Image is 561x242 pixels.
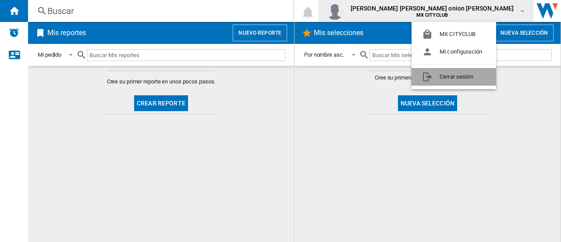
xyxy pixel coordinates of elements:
[412,43,496,61] button: Mi configuración
[412,68,496,86] button: Cerrar sesión
[412,25,496,43] button: MX CITYCLUB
